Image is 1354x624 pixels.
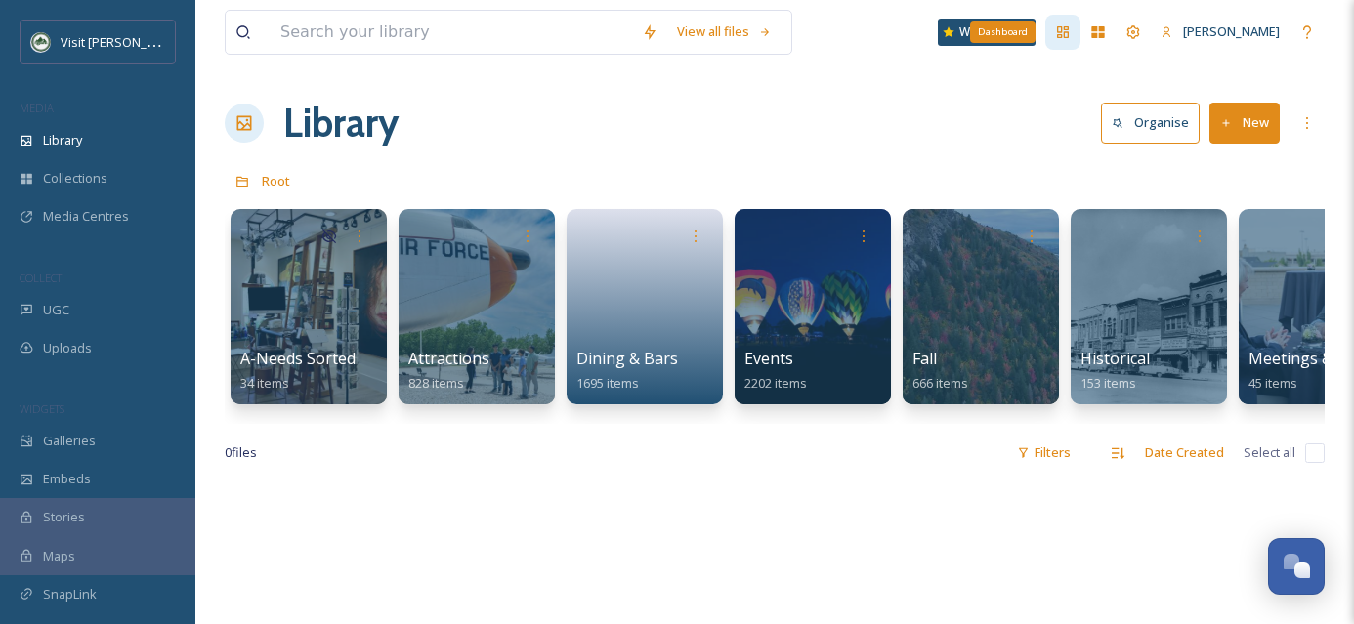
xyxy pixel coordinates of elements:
button: Organise [1101,103,1200,143]
span: 0 file s [225,443,257,462]
div: Dashboard [970,21,1036,43]
a: Dining & Bars1695 items [576,350,678,392]
img: Unknown.png [31,32,51,52]
span: 45 items [1248,374,1297,392]
button: Open Chat [1268,538,1325,595]
span: Collections [43,169,107,187]
span: Embeds [43,470,91,488]
input: Search your library [271,11,632,54]
span: Library [43,131,82,149]
span: A-Needs Sorted [240,348,356,369]
a: Dashboard [1045,15,1080,50]
span: Attractions [408,348,489,369]
a: What's New [938,19,1036,46]
a: Library [283,94,399,152]
span: 828 items [408,374,464,392]
span: 34 items [240,374,289,392]
span: UGC [43,301,69,319]
div: Filters [1007,434,1080,472]
span: Stories [43,508,85,526]
span: Dining & Bars [576,348,678,369]
span: Uploads [43,339,92,357]
span: 666 items [912,374,968,392]
span: Fall [912,348,937,369]
span: [PERSON_NAME] [1183,22,1280,40]
a: Fall666 items [912,350,968,392]
span: Root [262,172,290,189]
div: Date Created [1135,434,1234,472]
a: Historical153 items [1080,350,1150,392]
span: 2202 items [744,374,807,392]
span: Visit [PERSON_NAME] [61,32,185,51]
span: Media Centres [43,207,129,226]
span: MEDIA [20,101,54,115]
a: Organise [1101,103,1209,143]
span: SnapLink [43,585,97,603]
span: COLLECT [20,270,62,285]
span: Select all [1244,443,1295,462]
a: View all files [667,13,782,51]
span: 153 items [1080,374,1136,392]
span: Galleries [43,432,96,450]
a: Attractions828 items [408,350,489,392]
a: Events2202 items [744,350,807,392]
span: Historical [1080,348,1150,369]
a: [PERSON_NAME] [1151,13,1290,51]
a: A-Needs Sorted34 items [240,350,356,392]
span: Events [744,348,793,369]
button: New [1209,103,1280,143]
span: Maps [43,547,75,565]
span: 1695 items [576,374,639,392]
span: WIDGETS [20,401,64,416]
a: Root [262,169,290,192]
